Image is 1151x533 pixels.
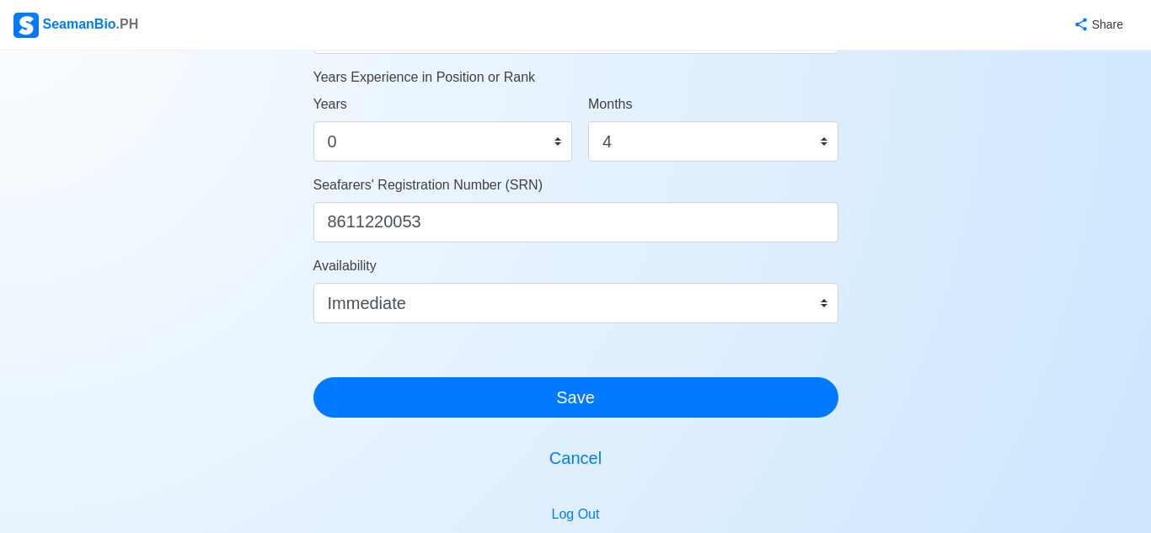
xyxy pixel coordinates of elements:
[313,438,838,478] button: Cancel
[541,498,611,530] button: Log Out
[13,13,39,38] img: Logo
[313,256,377,276] label: Availability
[313,178,543,192] span: Seafarers' Registration Number (SRN)
[588,94,632,115] label: Months
[313,94,347,115] label: Years
[1057,8,1138,41] button: Share
[313,202,838,243] input: ex. 1234567890
[313,377,838,418] button: Save
[313,67,838,88] p: Years Experience in Position or Rank
[116,17,139,31] span: .PH
[13,13,138,38] div: SeamanBio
